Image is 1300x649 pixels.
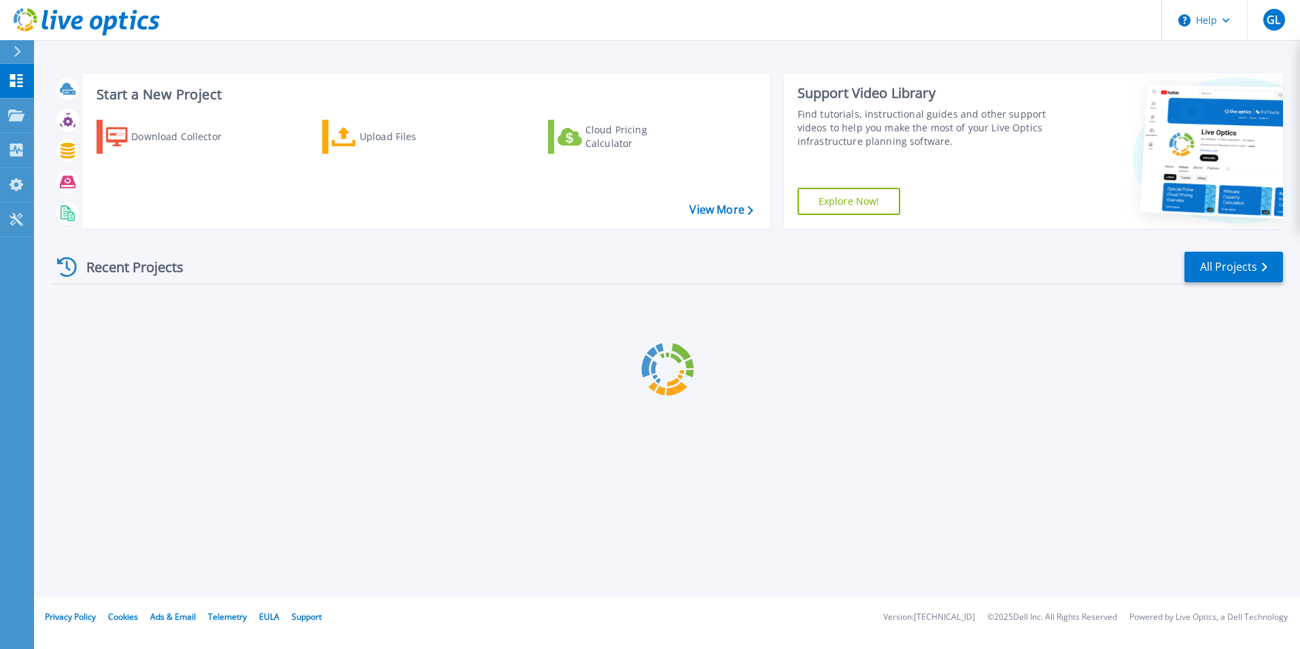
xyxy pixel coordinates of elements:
a: Support [292,611,322,622]
li: Powered by Live Optics, a Dell Technology [1129,613,1288,622]
div: Cloud Pricing Calculator [585,123,694,150]
div: Upload Files [360,123,468,150]
a: EULA [259,611,279,622]
a: Telemetry [208,611,247,622]
span: GL [1267,14,1280,25]
div: Support Video Library [798,84,1052,102]
a: Cloud Pricing Calculator [548,120,700,154]
div: Find tutorials, instructional guides and other support videos to help you make the most of your L... [798,107,1052,148]
a: Upload Files [322,120,474,154]
a: Download Collector [97,120,248,154]
a: Cookies [108,611,138,622]
a: Privacy Policy [45,611,96,622]
h3: Start a New Project [97,87,753,102]
li: Version: [TECHNICAL_ID] [883,613,975,622]
a: Explore Now! [798,188,901,215]
div: Recent Projects [52,250,202,284]
a: View More [689,203,753,216]
a: Ads & Email [150,611,196,622]
a: All Projects [1184,252,1283,282]
li: © 2025 Dell Inc. All Rights Reserved [987,613,1117,622]
div: Download Collector [131,123,240,150]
